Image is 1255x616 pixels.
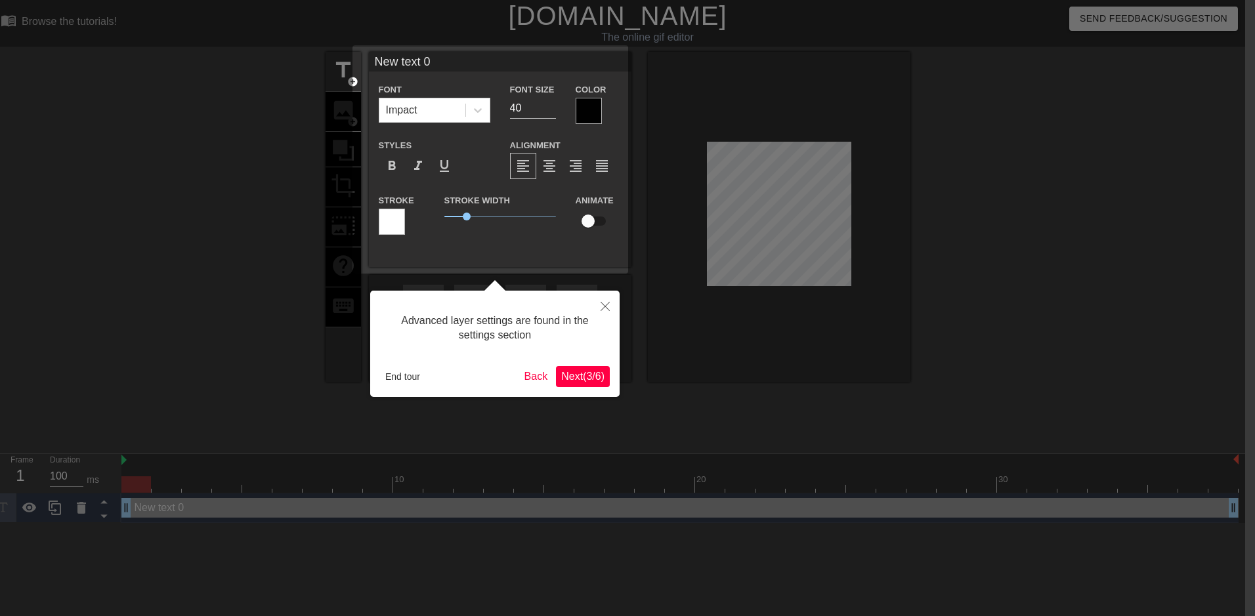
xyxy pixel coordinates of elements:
[519,366,553,387] button: Back
[380,300,610,356] div: Advanced layer settings are found in the settings section
[561,371,605,382] span: Next ( 3 / 6 )
[380,367,425,386] button: End tour
[591,291,620,321] button: Close
[556,366,610,387] button: Next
